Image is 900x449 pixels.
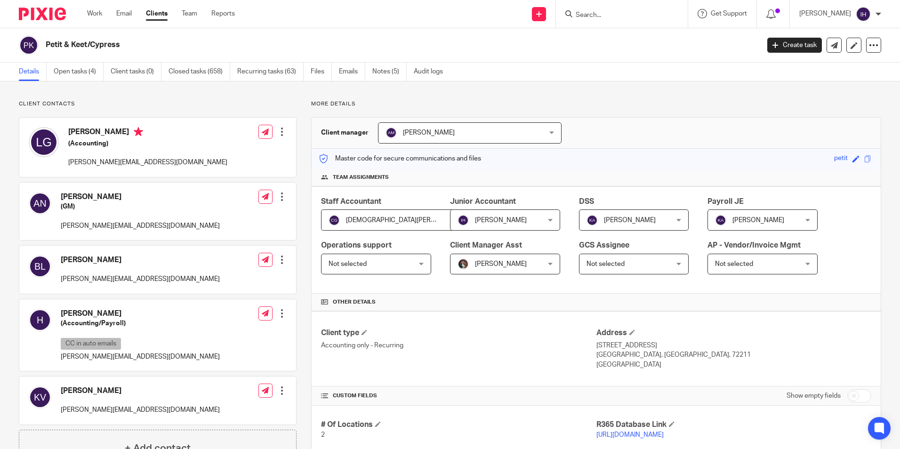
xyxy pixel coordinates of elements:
[321,198,381,205] span: Staff Accountant
[61,352,220,361] p: [PERSON_NAME][EMAIL_ADDRESS][DOMAIN_NAME]
[134,127,143,136] i: Primary
[386,127,397,138] img: svg%3E
[61,319,220,328] h5: (Accounting/Payroll)
[414,63,450,81] a: Audit logs
[29,127,59,157] img: svg%3E
[604,217,656,224] span: [PERSON_NAME]
[834,153,848,164] div: petit
[29,192,51,215] img: svg%3E
[458,258,469,270] img: Profile%20picture%20JUS.JPG
[46,40,611,50] h2: Petit & Keet/Cypress
[54,63,104,81] a: Open tasks (4)
[237,63,304,81] a: Recurring tasks (63)
[475,261,527,267] span: [PERSON_NAME]
[61,274,220,284] p: [PERSON_NAME][EMAIL_ADDRESS][DOMAIN_NAME]
[458,215,469,226] img: svg%3E
[450,241,522,249] span: Client Manager Asst
[339,63,365,81] a: Emails
[321,420,596,430] h4: # Of Locations
[61,386,220,396] h4: [PERSON_NAME]
[715,261,753,267] span: Not selected
[732,217,784,224] span: [PERSON_NAME]
[29,309,51,331] img: svg%3E
[596,420,871,430] h4: R365 Database Link
[587,261,625,267] span: Not selected
[61,221,220,231] p: [PERSON_NAME][EMAIL_ADDRESS][DOMAIN_NAME]
[346,217,468,224] span: [DEMOGRAPHIC_DATA][PERSON_NAME]
[596,341,871,350] p: [STREET_ADDRESS]
[111,63,161,81] a: Client tasks (0)
[787,391,841,401] label: Show empty fields
[182,9,197,18] a: Team
[68,127,227,139] h4: [PERSON_NAME]
[319,154,481,163] p: Master code for secure communications and files
[19,8,66,20] img: Pixie
[329,215,340,226] img: svg%3E
[61,405,220,415] p: [PERSON_NAME][EMAIL_ADDRESS][DOMAIN_NAME]
[711,10,747,17] span: Get Support
[475,217,527,224] span: [PERSON_NAME]
[87,9,102,18] a: Work
[372,63,407,81] a: Notes (5)
[211,9,235,18] a: Reports
[333,174,389,181] span: Team assignments
[321,392,596,400] h4: CUSTOM FIELDS
[19,63,47,81] a: Details
[856,7,871,22] img: svg%3E
[61,202,220,211] h5: (GM)
[587,215,598,226] img: svg%3E
[715,215,726,226] img: svg%3E
[68,139,227,148] h5: (Accounting)
[403,129,455,136] span: [PERSON_NAME]
[61,309,220,319] h4: [PERSON_NAME]
[29,255,51,278] img: svg%3E
[19,35,39,55] img: svg%3E
[767,38,822,53] a: Create task
[596,432,664,438] a: [URL][DOMAIN_NAME]
[707,241,801,249] span: AP - Vendor/Invoice Mgmt
[311,100,881,108] p: More details
[321,241,392,249] span: Operations support
[575,11,659,20] input: Search
[596,350,871,360] p: [GEOGRAPHIC_DATA], [GEOGRAPHIC_DATA], 72211
[19,100,297,108] p: Client contacts
[579,198,594,205] span: DSS
[321,328,596,338] h4: Client type
[579,241,629,249] span: GCS Assignee
[61,338,121,350] p: CC in auto emails
[707,198,744,205] span: Payroll JE
[799,9,851,18] p: [PERSON_NAME]
[329,261,367,267] span: Not selected
[321,128,369,137] h3: Client manager
[61,255,220,265] h4: [PERSON_NAME]
[29,386,51,409] img: svg%3E
[596,328,871,338] h4: Address
[333,298,376,306] span: Other details
[146,9,168,18] a: Clients
[321,341,596,350] p: Accounting only - Recurring
[68,158,227,167] p: [PERSON_NAME][EMAIL_ADDRESS][DOMAIN_NAME]
[169,63,230,81] a: Closed tasks (658)
[116,9,132,18] a: Email
[61,192,220,202] h4: [PERSON_NAME]
[450,198,516,205] span: Junior Accountant
[311,63,332,81] a: Files
[596,360,871,369] p: [GEOGRAPHIC_DATA]
[321,432,325,438] span: 2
